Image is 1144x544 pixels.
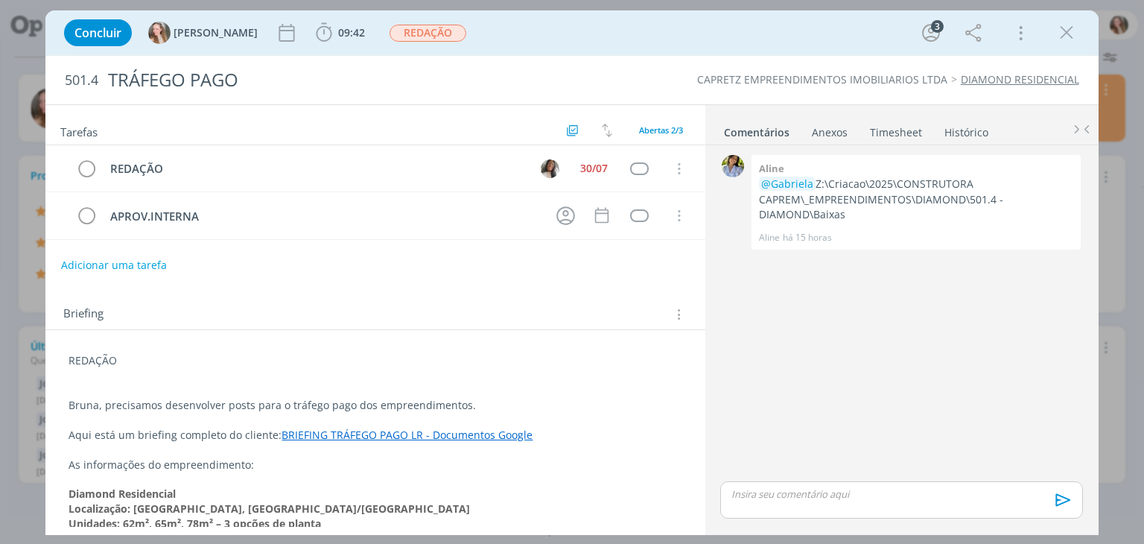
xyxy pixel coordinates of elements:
strong: Unidades: 62m², 65m², 78m² – 3 opções de planta [69,516,321,531]
p: Aqui está um briefing completo do cliente: [69,428,681,443]
span: Abertas 2/3 [639,124,683,136]
div: dialog [45,10,1098,535]
button: Concluir [64,19,132,46]
b: Aline [759,162,784,175]
img: arrow-down-up.svg [602,124,612,137]
a: Timesheet [869,118,923,140]
strong: Diamond Residencial [69,487,176,501]
div: 30/07 [580,163,608,174]
div: Anexos [812,125,848,140]
span: REDAÇÃO [390,25,466,42]
div: REDAÇÃO [104,159,527,178]
a: CAPRETZ EMPREENDIMENTOS IMOBILIARIOS LTDA [697,72,947,86]
button: REDAÇÃO [389,24,467,42]
span: @Gabriela [761,177,813,191]
span: há 15 horas [783,231,832,244]
p: Aline [759,231,780,244]
a: BRIEFING TRÁFEGO PAGO LR - Documentos Google [282,428,533,442]
a: DIAMOND RESIDENCIAL [961,72,1079,86]
button: G[PERSON_NAME] [148,22,258,44]
div: APROV.INTERNA [104,207,542,226]
span: [PERSON_NAME] [174,28,258,38]
img: A [722,155,744,177]
p: Z:\Criacao\2025\CONSTRUTORA CAPREM\_EMPREENDIMENTOS\DIAMOND\501.4 - DIAMOND\Baixas [759,177,1073,222]
a: Comentários [723,118,790,140]
span: Briefing [63,305,104,324]
button: C [539,157,562,180]
span: 09:42 [338,25,365,39]
strong: Localização: [GEOGRAPHIC_DATA], [GEOGRAPHIC_DATA]/[GEOGRAPHIC_DATA] [69,502,470,516]
a: Histórico [944,118,989,140]
button: Adicionar uma tarefa [60,252,168,279]
p: Bruna, precisamos desenvolver posts para o tráfego pago dos empreendimentos. [69,398,681,413]
p: As informações do empreendimento: [69,458,681,472]
div: 3 [931,20,944,33]
span: Concluir [74,27,121,39]
img: C [541,159,559,178]
p: REDAÇÃO [69,353,681,368]
img: G [148,22,171,44]
button: 3 [919,21,943,45]
span: Tarefas [60,121,98,139]
div: TRÁFEGO PAGO [101,62,650,98]
span: 501.4 [65,72,98,89]
button: 09:42 [312,21,369,45]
